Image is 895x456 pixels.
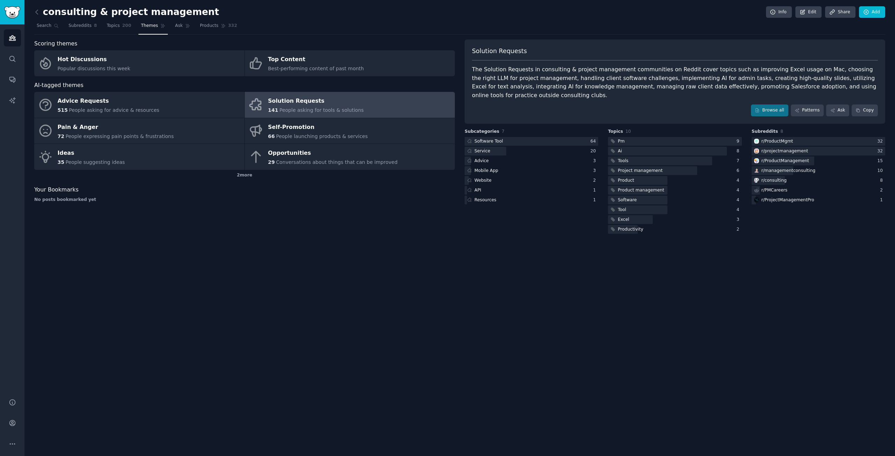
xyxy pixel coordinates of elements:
div: Opportunities [268,148,398,159]
a: Pm9 [608,137,742,146]
a: Hot DiscussionsPopular discussions this week [34,50,244,76]
div: 1 [880,197,885,203]
div: Product [618,178,634,184]
a: consultingr/consulting8 [752,176,885,185]
span: People suggesting ideas [65,159,125,165]
a: ProductManagementr/ProductManagement15 [752,157,885,165]
img: ProductMgmt [754,139,759,144]
span: Subreddits [69,23,92,29]
a: Solution Requests141People asking for tools & solutions [245,92,455,118]
div: 1 [593,187,599,194]
div: Mobile App [474,168,498,174]
div: 20 [590,148,599,154]
span: People asking for advice & resources [69,107,159,113]
div: 4 [737,207,742,213]
a: Tool4 [608,205,742,214]
a: Excel3 [608,215,742,224]
span: Topics [608,129,623,135]
div: 7 [737,158,742,164]
span: People asking for tools & solutions [279,107,364,113]
div: Top Content [268,54,364,65]
span: Conversations about things that can be improved [276,159,398,165]
div: 3 [737,217,742,223]
div: 10 [877,168,885,174]
img: ProjectManagementPro [754,197,759,202]
a: Opportunities29Conversations about things that can be improved [245,144,455,170]
div: Solution Requests [268,96,364,107]
span: 515 [58,107,68,113]
div: 3 [593,168,599,174]
a: projectmanagementr/projectmanagement32 [752,147,885,155]
div: 9 [737,138,742,145]
a: Product management4 [608,186,742,195]
div: Pm [618,138,624,145]
a: Product4 [608,176,742,185]
a: Add [859,6,885,18]
div: Productivity [618,226,643,233]
div: 4 [737,187,742,194]
span: Products [200,23,219,29]
span: AI-tagged themes [34,81,84,90]
div: Software [618,197,637,203]
span: Solution Requests [472,47,527,56]
a: Pain & Anger72People expressing pain points & frustrations [34,118,244,144]
div: Tools [618,158,628,164]
a: Website2 [465,176,598,185]
div: r/ ProjectManagementPro [761,197,814,203]
div: Pain & Anger [58,122,174,133]
h2: consulting & project management [34,7,219,18]
span: Scoring themes [34,39,77,48]
div: Advice [474,158,489,164]
a: Ai8 [608,147,742,155]
span: 7 [502,129,504,134]
div: Self-Promotion [268,122,368,133]
img: projectmanagement [754,149,759,153]
a: Edit [795,6,822,18]
span: People launching products & services [276,133,367,139]
div: 8 [880,178,885,184]
div: r/ ProductManagement [761,158,809,164]
div: 15 [877,158,885,164]
div: Product management [618,187,664,194]
a: Tools7 [608,157,742,165]
a: Subreddits8 [66,20,99,35]
span: Topics [107,23,120,29]
span: 72 [58,133,64,139]
a: Ask [173,20,193,35]
div: Excel [618,217,629,223]
div: 32 [877,148,885,154]
a: API1 [465,186,598,195]
a: Software Tool64 [465,137,598,146]
a: Themes [138,20,168,35]
a: Service20 [465,147,598,155]
div: Ideas [58,148,125,159]
span: 8 [780,129,783,134]
a: Ask [826,104,849,116]
span: Search [37,23,51,29]
a: Search [34,20,61,35]
span: 200 [122,23,131,29]
a: managementconsultingr/managementconsulting10 [752,166,885,175]
span: 141 [268,107,278,113]
div: Ai [618,148,622,154]
span: 35 [58,159,64,165]
span: Themes [141,23,158,29]
span: Subcategories [465,129,499,135]
span: 10 [625,129,631,134]
span: People expressing pain points & frustrations [65,133,174,139]
div: r/ projectmanagement [761,148,808,154]
div: Project management [618,168,663,174]
div: Hot Discussions [58,54,130,65]
a: Browse all [751,104,788,116]
img: managementconsulting [754,168,759,173]
a: ProjectManagementPror/ProjectManagementPro1 [752,196,885,204]
a: Patterns [791,104,824,116]
div: r/ consulting [761,178,787,184]
div: 2 [593,178,599,184]
span: Subreddits [752,129,778,135]
div: r/ managementconsulting [761,168,816,174]
div: Software Tool [474,138,503,145]
a: Software4 [608,196,742,204]
div: Advice Requests [58,96,159,107]
a: Mobile App3 [465,166,598,175]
